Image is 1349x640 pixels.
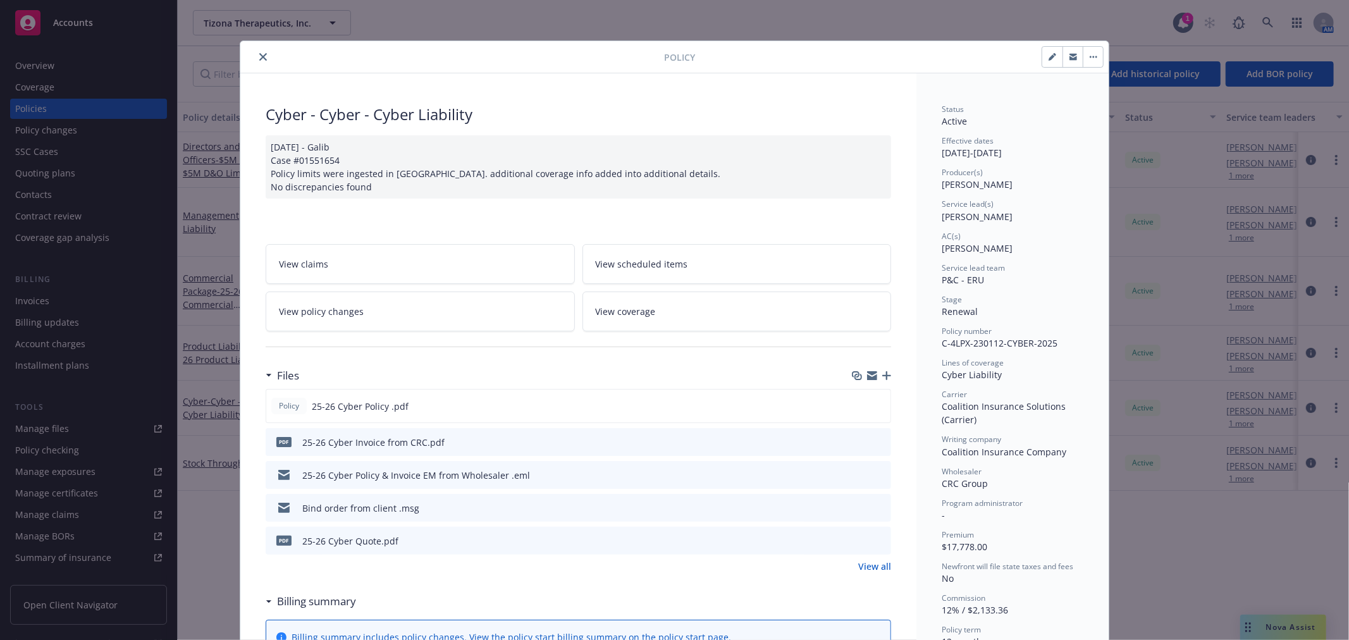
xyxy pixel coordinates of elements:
span: Service lead(s) [942,199,994,209]
span: Newfront will file state taxes and fees [942,561,1073,572]
div: 25-26 Cyber Policy & Invoice EM from Wholesaler .eml [302,469,530,482]
button: download file [854,534,865,548]
button: close [256,49,271,65]
button: preview file [875,436,886,449]
div: 25-26 Cyber Quote.pdf [302,534,398,548]
span: Active [942,115,967,127]
a: View all [858,560,891,573]
h3: Billing summary [277,593,356,610]
span: 12% / $2,133.36 [942,604,1008,616]
span: Policy term [942,624,981,635]
span: No [942,572,954,584]
span: $17,778.00 [942,541,987,553]
span: Writing company [942,434,1001,445]
div: Bind order from client .msg [302,502,419,515]
div: 25-26 Cyber Invoice from CRC.pdf [302,436,445,449]
button: download file [854,436,865,449]
div: Files [266,367,299,384]
span: 25-26 Cyber Policy .pdf [312,400,409,413]
a: View scheduled items [582,244,892,284]
span: [PERSON_NAME] [942,211,1013,223]
span: Renewal [942,305,978,317]
h3: Files [277,367,299,384]
span: Carrier [942,389,967,400]
span: Lines of coverage [942,357,1004,368]
span: Service lead team [942,262,1005,273]
div: [DATE] - Galib Case #01551654 Policy limits were ingested in [GEOGRAPHIC_DATA]. additional covera... [266,135,891,199]
span: [PERSON_NAME] [942,242,1013,254]
div: Cyber Liability [942,368,1083,381]
span: View claims [279,257,328,271]
span: Coalition Insurance Solutions (Carrier) [942,400,1068,426]
span: Commission [942,593,985,603]
button: download file [854,502,865,515]
span: CRC Group [942,477,988,489]
span: pdf [276,437,292,446]
span: [PERSON_NAME] [942,178,1013,190]
span: pdf [276,536,292,545]
span: C-4LPX-230112-CYBER-2025 [942,337,1057,349]
span: Policy [276,400,302,412]
span: View coverage [596,305,656,318]
button: preview file [874,400,885,413]
span: Coalition Insurance Company [942,446,1066,458]
button: preview file [875,534,886,548]
div: Billing summary [266,593,356,610]
button: download file [854,400,864,413]
button: preview file [875,469,886,482]
span: View scheduled items [596,257,688,271]
button: preview file [875,502,886,515]
span: P&C - ERU [942,274,984,286]
span: Stage [942,294,962,305]
span: Wholesaler [942,466,982,477]
span: - [942,509,945,521]
a: View claims [266,244,575,284]
button: download file [854,469,865,482]
a: View policy changes [266,292,575,331]
a: View coverage [582,292,892,331]
span: Policy number [942,326,992,336]
span: AC(s) [942,231,961,242]
div: Cyber - Cyber - Cyber Liability [266,104,891,125]
span: Program administrator [942,498,1023,508]
span: Effective dates [942,135,994,146]
span: Premium [942,529,974,540]
span: Policy [664,51,695,64]
div: [DATE] - [DATE] [942,135,1083,159]
span: Producer(s) [942,167,983,178]
span: Status [942,104,964,114]
span: View policy changes [279,305,364,318]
